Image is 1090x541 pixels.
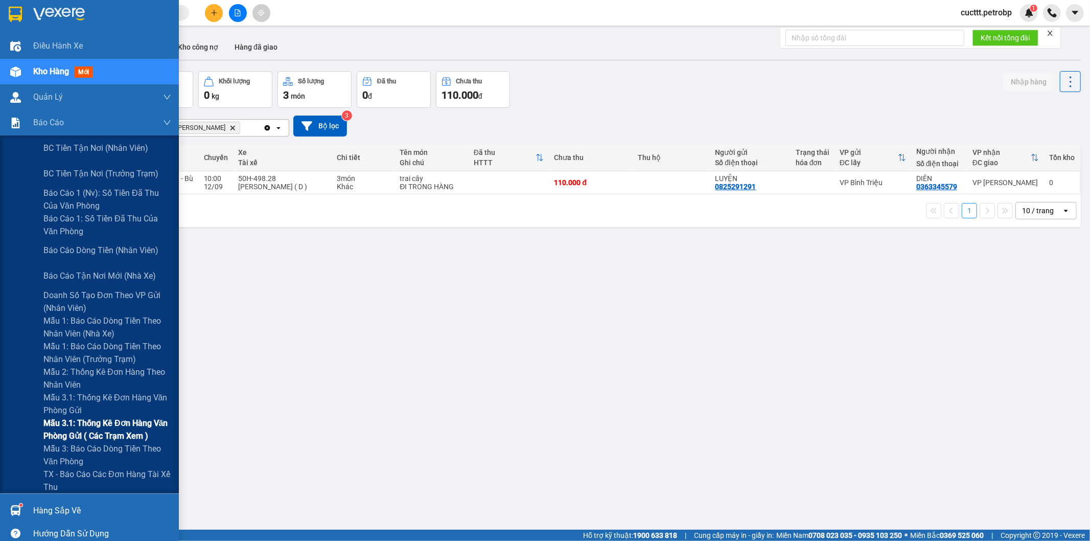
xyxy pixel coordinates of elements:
img: warehouse-icon [10,92,21,103]
span: Mẫu 1: Báo cáo dòng tiền theo nhân viên (trưởng trạm) [43,340,171,366]
sup: 3 [342,110,352,121]
div: 12/09 [204,183,228,191]
img: warehouse-icon [10,505,21,516]
span: down [163,93,171,101]
div: VP [PERSON_NAME] [972,178,1039,187]
button: Số lượng3món [277,71,352,108]
span: 3 [283,89,289,101]
span: ⚪️ [905,533,908,537]
span: Mẫu 3.1: Thống kê đơn hàng văn phòng gửi [43,391,171,417]
input: Selected VP Đức Liễu. [242,123,243,133]
div: VP nhận [972,148,1031,156]
div: Trạng thái [796,148,829,156]
button: Hàng đã giao [226,35,286,59]
button: Chưa thu110.000đ [436,71,510,108]
div: ĐC lấy [840,159,898,167]
div: VP gửi [840,148,898,156]
div: 10 / trang [1022,206,1054,216]
span: | [991,530,993,541]
th: Toggle SortBy [967,144,1044,171]
button: 1 [962,203,977,218]
span: Mẫu 2: Thống kê đơn hàng theo nhân viên [43,366,171,391]
span: caret-down [1071,8,1080,17]
th: Toggle SortBy [469,144,549,171]
div: Hàng sắp về [33,503,171,519]
button: aim [252,4,270,22]
div: LUYỆN [715,174,785,183]
div: Đã thu [474,148,536,156]
button: Bộ lọc [293,116,347,137]
svg: open [274,124,283,132]
span: kg [212,92,219,100]
span: Kho hàng [33,66,69,76]
span: Miền Bắc [910,530,984,541]
div: Đã thu [377,78,396,85]
span: Báo cáo dòng tiền (nhân viên) [43,244,158,257]
button: caret-down [1066,4,1084,22]
span: VP Đức Liễu, close by backspace [162,122,240,134]
span: file-add [234,9,241,16]
button: Đã thu0đ [357,71,431,108]
span: Mẫu 3: Báo cáo dòng tiền theo văn phòng [43,442,171,468]
button: Khối lượng0kg [198,71,272,108]
img: solution-icon [10,118,21,128]
img: warehouse-icon [10,66,21,77]
span: copyright [1033,532,1040,539]
button: file-add [229,4,247,22]
span: BC tiền tận nơi (trưởng trạm) [43,167,158,180]
div: ĐC giao [972,159,1031,167]
span: Báo cáo tận nơi mới (nhà xe) [43,269,156,282]
span: VP Đức Liễu [167,124,225,132]
span: BC tiền tận nơi (nhân viên) [43,142,148,154]
span: 1 [1032,5,1035,12]
span: TX - Báo cáo các đơn hàng tài xế thu [43,468,171,493]
div: 10:00 [204,174,228,183]
span: Mẫu 3.1: Thống kê đơn hàng văn phòng gửi ( các trạm xem ) [43,417,171,442]
div: Tên món [400,148,463,156]
svg: open [1062,207,1070,215]
div: 0363345579 [916,183,957,191]
span: aim [258,9,265,16]
div: Chi tiết [337,153,390,162]
input: Nhập số tổng đài [785,30,964,46]
span: Quản Lý [33,91,63,103]
div: Thu hộ [638,153,705,162]
div: [PERSON_NAME] ( D ) [239,183,327,191]
div: Xe [239,148,327,156]
div: Chưa thu [554,153,628,162]
span: | [685,530,686,541]
div: HTTT [474,159,536,167]
div: 3 món [337,174,390,183]
div: 0825291291 [715,183,756,191]
span: Hỗ trợ kỹ thuật: [583,530,677,541]
div: Số điện thoại [916,160,962,168]
div: Số lượng [298,78,324,85]
span: 110.000 [442,89,478,101]
th: Toggle SortBy [834,144,911,171]
div: Tài xế [239,159,327,167]
div: trai cây [400,174,463,183]
span: Báo cáo [33,116,64,129]
span: cucttt.petrobp [953,6,1020,19]
div: 50H-498.28 [239,174,327,183]
span: Kết nối tổng đài [981,32,1030,43]
div: Chuyến [204,153,228,162]
span: 0 [362,89,368,101]
button: Kết nối tổng đài [972,30,1038,46]
img: logo-vxr [9,7,22,22]
div: 0 [1049,178,1075,187]
svg: Delete [229,125,236,131]
span: Cung cấp máy in - giấy in: [694,530,774,541]
span: Miền Nam [776,530,902,541]
strong: 0708 023 035 - 0935 103 250 [808,531,902,539]
div: Người nhận [916,147,962,155]
span: plus [211,9,218,16]
div: Chưa thu [456,78,482,85]
div: Khác [337,183,390,191]
span: mới [74,66,93,78]
img: warehouse-icon [10,41,21,52]
span: món [291,92,305,100]
img: phone-icon [1048,8,1057,17]
div: ĐI TRONG HÀNG [400,183,463,191]
sup: 1 [19,504,22,507]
